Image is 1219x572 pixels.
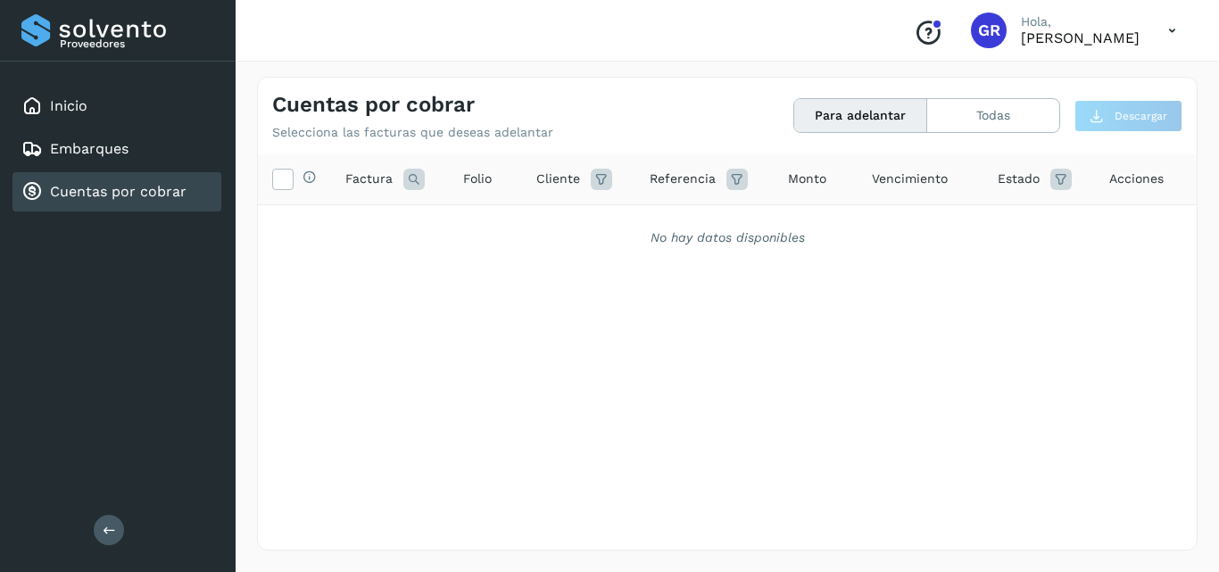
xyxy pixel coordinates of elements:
span: Factura [345,170,393,188]
span: Estado [998,170,1040,188]
a: Inicio [50,97,87,114]
div: Inicio [12,87,221,126]
span: Monto [788,170,826,188]
p: GILBERTO RODRIGUEZ ARANDA [1021,29,1140,46]
div: Cuentas por cobrar [12,172,221,211]
a: Embarques [50,140,129,157]
span: Cliente [536,170,580,188]
button: Todas [927,99,1059,132]
span: Acciones [1109,170,1164,188]
p: Proveedores [60,37,214,50]
span: Descargar [1115,108,1167,124]
button: Descargar [1074,100,1182,132]
h4: Cuentas por cobrar [272,92,475,118]
div: Embarques [12,129,221,169]
p: Hola, [1021,14,1140,29]
a: Cuentas por cobrar [50,183,187,200]
button: Para adelantar [794,99,927,132]
span: Folio [463,170,492,188]
div: No hay datos disponibles [281,228,1173,247]
span: Vencimiento [872,170,948,188]
p: Selecciona las facturas que deseas adelantar [272,125,553,140]
span: Referencia [650,170,716,188]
